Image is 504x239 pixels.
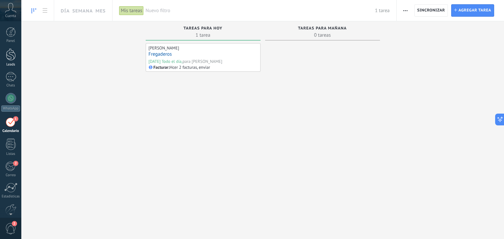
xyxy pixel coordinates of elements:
div: Correo [1,173,20,177]
span: 1 tarea [375,8,390,14]
p: Hcer 2 facturas, enviar [170,64,210,70]
p: Facturar [154,65,169,70]
span: 0 tareas [268,32,377,38]
div: Panel [1,39,20,43]
a: Fregaderos [149,51,172,57]
button: Sincronizar [414,4,448,17]
span: 1 [13,116,18,121]
span: Nuevo filtro [145,8,375,14]
div: [PERSON_NAME] [149,45,179,51]
div: Tareas para mañana [268,26,377,32]
span: Sincronizar [417,9,445,12]
span: Tareas para hoy [183,26,222,31]
div: Chats [1,83,20,88]
span: Cuenta [5,14,16,18]
span: Tareas para mañana [298,26,347,31]
span: 2 [13,161,18,166]
a: To-do line [28,4,39,17]
div: Calendario [1,129,20,133]
button: Más [401,4,410,17]
span: Agregar tarea [458,5,491,16]
div: Estadísticas [1,194,20,199]
div: Tareas para hoy [149,26,257,32]
div: : [149,65,170,70]
div: para [PERSON_NAME] [182,59,222,64]
span: 1 tarea [149,32,257,38]
div: Mis tareas [119,6,144,15]
button: Agregar tarea [451,4,494,17]
div: [DATE] Todo el día, [149,59,183,64]
div: Leads [1,63,20,67]
span: 2 [12,221,17,226]
div: Listas [1,152,20,156]
a: To-do list [39,4,51,17]
div: WhatsApp [1,105,20,112]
